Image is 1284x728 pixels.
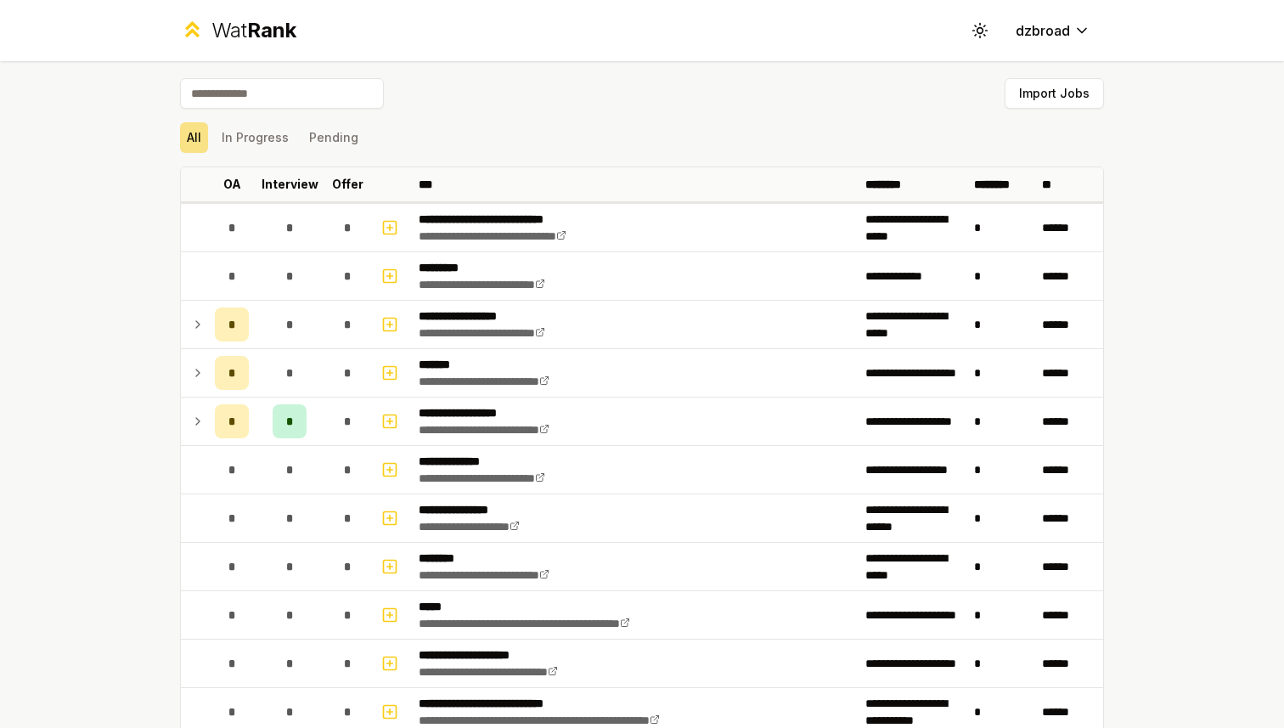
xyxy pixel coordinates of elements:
p: Offer [332,176,363,193]
span: dzbroad [1016,20,1070,41]
button: Import Jobs [1005,78,1104,109]
p: OA [223,176,241,193]
button: All [180,122,208,153]
button: Pending [302,122,365,153]
a: WatRank [180,17,296,44]
span: Rank [247,18,296,42]
div: Wat [211,17,296,44]
button: In Progress [215,122,296,153]
p: Interview [262,176,318,193]
button: dzbroad [1002,15,1104,46]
